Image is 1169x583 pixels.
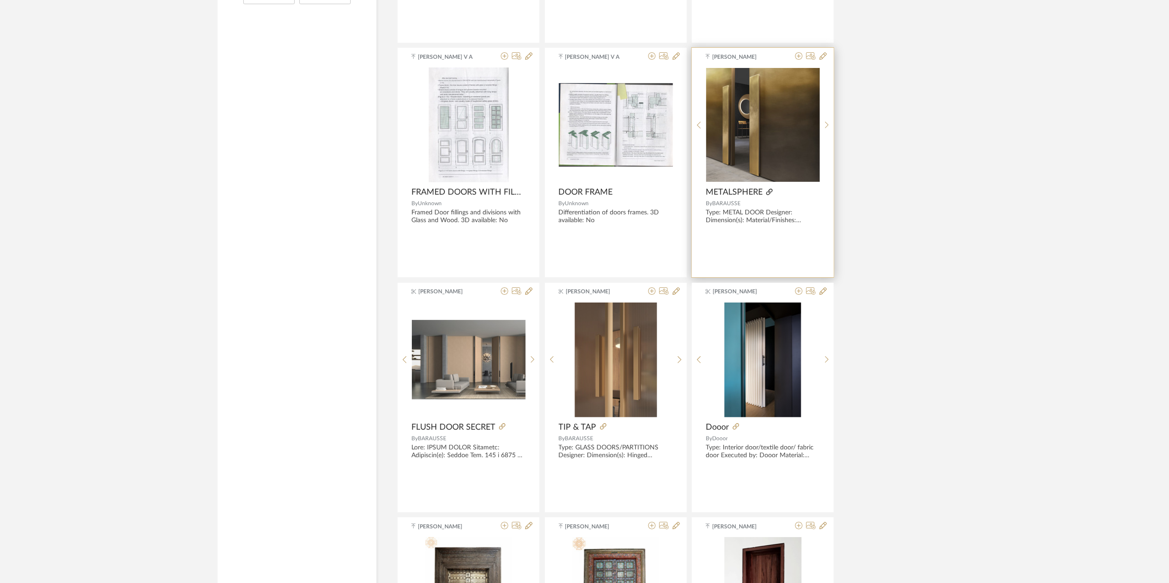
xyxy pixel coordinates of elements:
span: Dooor [712,436,728,441]
img: TIP & TAP [575,303,657,417]
span: By [411,201,418,206]
img: FLUSH DOOR SECRET [412,320,526,400]
span: [PERSON_NAME] [712,522,770,531]
span: BARAUSSE [712,201,741,206]
span: [PERSON_NAME] V A [418,53,476,61]
span: METALSPHERE [706,187,763,197]
div: Type: METAL DOOR Designer: Dimension(s): Material/Finishes: WOOD+METAL SKIN Price: Lead time: Cus... [706,209,820,224]
span: By [706,201,712,206]
span: TIP & TAP [559,422,596,432]
span: BARAUSSE [418,436,446,441]
img: FRAMED DOORS WITH FILLINGS [429,67,509,182]
span: By [411,436,418,441]
span: Unknown [418,201,442,206]
span: Unknown [565,201,589,206]
span: [PERSON_NAME] [712,53,770,61]
img: Dooor [725,303,801,417]
span: BARAUSSE [565,436,594,441]
img: METALSPHERE [706,68,820,182]
span: Dooor [706,422,729,432]
span: By [559,436,565,441]
span: [PERSON_NAME] [419,287,477,296]
span: By [559,201,565,206]
span: [PERSON_NAME] [565,522,623,531]
span: DOOR FRAME [559,187,613,197]
span: [PERSON_NAME] [418,522,476,531]
div: Framed Door fillings and divisions with Glass and Wood. 3D available: No [411,209,526,224]
span: By [706,436,712,441]
div: Type: Interior door/textile door/ fabric door Executed by: Dooor Material: Fabric / textile Openi... [706,444,820,460]
div: Lore: IPSUM DOLOR Sitametc: Adipiscin(e): Seddoe Tem. 145 i 6875 ut (38 la etdo), 2104 m 7738 al ... [411,444,526,460]
span: [PERSON_NAME] V A [565,53,623,61]
span: FLUSH DOOR SECRET [411,422,495,432]
img: DOOR FRAME [559,83,673,166]
span: FRAMED DOORS WITH FILLINGS [411,187,522,197]
div: Differentiation of doors frames. 3D available: No [559,209,673,224]
span: [PERSON_NAME] [713,287,771,296]
span: [PERSON_NAME] [566,287,624,296]
div: Type: GLASS DOORS/PARTITIONS Designer: Dimension(s): Hinged [PERSON_NAME]. 800 x 3000 mm Sliding ... [559,444,673,460]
